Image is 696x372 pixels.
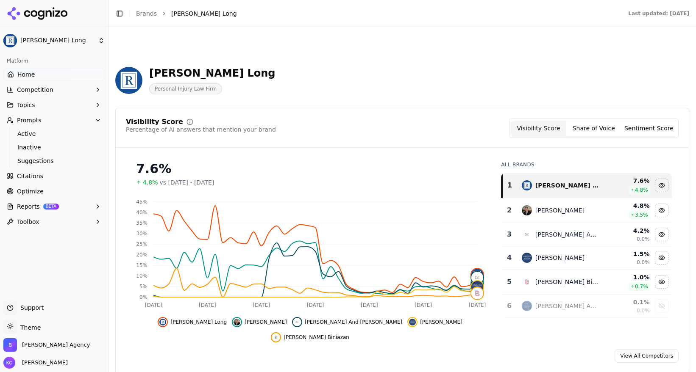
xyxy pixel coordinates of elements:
span: 0.0% [637,236,650,242]
tr: 4simeone miller[PERSON_NAME]1.5%0.0%Hide simeone miller data [502,246,672,270]
img: breit biniazan [273,334,279,341]
div: 5 [505,277,513,287]
span: BETA [43,204,59,209]
tr: 6chaikin and sherman[PERSON_NAME] And [PERSON_NAME]0.1%0.0%Show chaikin and sherman data [502,295,672,318]
button: Prompts [3,113,105,127]
button: Hide breit biniazan data [271,332,349,342]
div: Data table [501,173,672,318]
div: 1 [506,180,513,190]
span: [PERSON_NAME] Long [170,319,227,325]
button: Hide price benowitz data [232,317,287,327]
img: simeone miller [471,281,483,293]
div: [PERSON_NAME] And [PERSON_NAME] [535,230,599,239]
div: 0.1 % [606,298,650,306]
span: Support [17,303,44,312]
img: breit biniazan [522,277,532,287]
nav: breadcrumb [136,9,611,18]
div: [PERSON_NAME] And [PERSON_NAME] [535,302,599,310]
a: Suggestions [14,155,95,167]
tspan: 10% [136,273,148,279]
button: Topics [3,98,105,112]
div: [PERSON_NAME] Long [535,181,599,190]
tspan: [DATE] [253,302,270,308]
img: regan zambri long [522,180,532,190]
img: cohen and cohen [471,272,483,284]
button: Open organization switcher [3,338,90,352]
img: cohen and cohen [522,229,532,240]
div: 4.2 % [606,226,650,235]
span: Suggestions [17,157,91,165]
button: Hide cohen and cohen data [292,317,402,327]
a: View All Competitors [615,349,679,363]
tr: 3cohen and cohen[PERSON_NAME] And [PERSON_NAME]4.2%0.0%Hide cohen and cohen data [502,223,672,246]
span: 0.7 % [635,283,648,290]
button: Share of Voice [566,121,621,136]
button: Competition [3,83,105,96]
span: [PERSON_NAME] [19,359,68,366]
img: Bob Agency [3,338,17,352]
button: Hide regan zambri long data [655,179,668,192]
a: Home [3,68,105,81]
button: Hide regan zambri long data [158,317,227,327]
tspan: 20% [136,252,148,258]
a: Citations [3,169,105,183]
span: [PERSON_NAME] [420,319,462,325]
div: 7.6 % [606,176,650,185]
div: All Brands [501,161,672,168]
a: Inactive [14,141,95,153]
tr: 2price benowitz[PERSON_NAME]4.8%3.5%Hide price benowitz data [502,198,672,223]
span: Toolbox [17,218,39,226]
img: Regan Zambri Long [115,67,142,94]
span: Inactive [17,143,91,152]
img: chaikin and sherman [522,301,532,311]
div: 1.5 % [606,250,650,258]
button: Hide price benowitz data [655,204,668,217]
a: Active [14,128,95,140]
span: Reports [17,202,40,211]
span: [PERSON_NAME] And [PERSON_NAME] [305,319,402,325]
iframe: Intercom live chat [667,331,688,351]
img: Regan Zambri Long [3,34,17,47]
span: Competition [17,85,53,94]
span: [PERSON_NAME] Biniazan [284,334,349,341]
div: 2 [505,205,513,215]
tspan: [DATE] [361,302,378,308]
span: [PERSON_NAME] [245,319,287,325]
button: Toolbox [3,215,105,229]
a: Brands [136,10,157,17]
tspan: [DATE] [469,302,486,308]
span: vs [DATE] - [DATE] [160,178,214,187]
button: Sentiment Score [621,121,677,136]
span: Citations [17,172,43,180]
tspan: [DATE] [307,302,324,308]
a: Optimize [3,185,105,198]
span: 4.8 % [635,187,648,193]
div: Visibility Score [126,118,183,125]
img: price benowitz [522,205,532,215]
div: [PERSON_NAME] [535,254,585,262]
div: 4 [505,253,513,263]
div: 1.0 % [606,273,650,281]
img: simeone miller [522,253,532,263]
span: 4.8% [143,178,158,187]
span: Prompts [17,116,42,124]
tspan: 30% [136,231,148,237]
tr: 1regan zambri long[PERSON_NAME] Long7.6%4.8%Hide regan zambri long data [502,173,672,198]
span: 0.0% [637,307,650,314]
div: [PERSON_NAME] Long [149,66,276,80]
div: 3 [505,229,513,240]
button: Hide simeone miller data [407,317,462,327]
span: Active [17,130,91,138]
div: Last updated: [DATE] [628,10,689,17]
span: Bob Agency [22,341,90,349]
button: Hide cohen and cohen data [655,228,668,241]
span: 3.5 % [635,212,648,218]
button: Hide breit biniazan data [655,275,668,289]
tspan: 0% [139,294,148,300]
tspan: 25% [136,241,148,247]
div: [PERSON_NAME] [535,206,585,215]
tspan: [DATE] [199,302,216,308]
img: breit biniazan [471,287,483,299]
img: cohen and cohen [294,319,301,325]
div: 4.8 % [606,201,650,210]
